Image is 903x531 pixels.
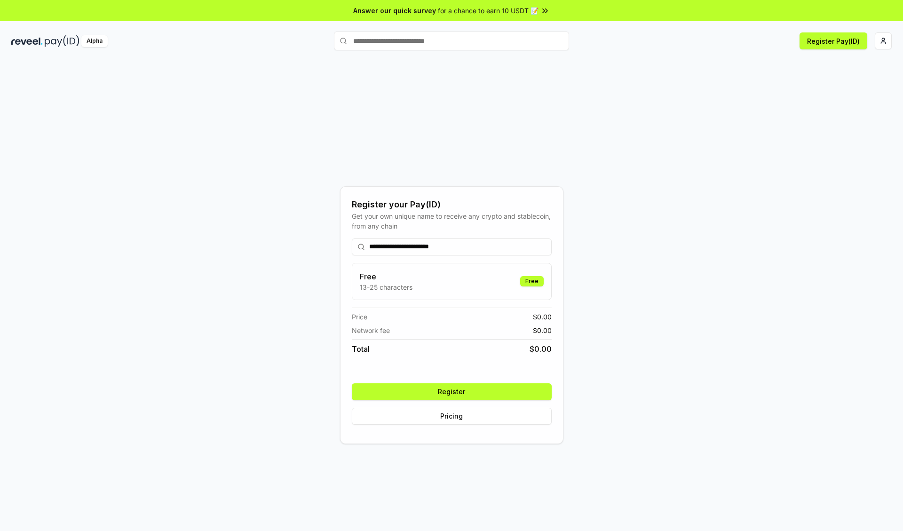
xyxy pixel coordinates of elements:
[800,32,867,49] button: Register Pay(ID)
[45,35,79,47] img: pay_id
[352,343,370,355] span: Total
[11,35,43,47] img: reveel_dark
[360,271,412,282] h3: Free
[352,325,390,335] span: Network fee
[352,198,552,211] div: Register your Pay(ID)
[533,312,552,322] span: $ 0.00
[520,276,544,286] div: Free
[352,383,552,400] button: Register
[352,211,552,231] div: Get your own unique name to receive any crypto and stablecoin, from any chain
[533,325,552,335] span: $ 0.00
[530,343,552,355] span: $ 0.00
[352,312,367,322] span: Price
[360,282,412,292] p: 13-25 characters
[438,6,539,16] span: for a chance to earn 10 USDT 📝
[81,35,108,47] div: Alpha
[353,6,436,16] span: Answer our quick survey
[352,408,552,425] button: Pricing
